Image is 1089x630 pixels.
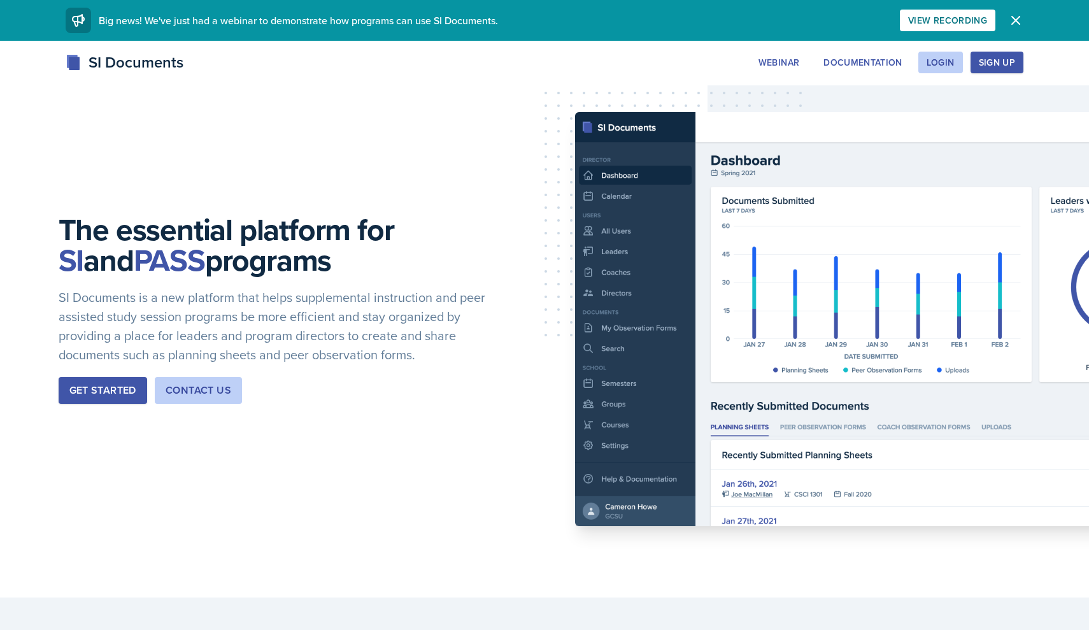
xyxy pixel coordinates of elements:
div: Login [927,57,955,68]
button: Documentation [815,52,911,73]
div: View Recording [908,15,987,25]
button: Get Started [59,377,147,404]
div: Contact Us [166,383,231,398]
button: Contact Us [155,377,242,404]
div: Get Started [69,383,136,398]
button: Login [918,52,963,73]
div: SI Documents [66,51,183,74]
button: Webinar [750,52,808,73]
div: Documentation [823,57,902,68]
span: Big news! We've just had a webinar to demonstrate how programs can use SI Documents. [99,13,498,27]
div: Sign Up [979,57,1015,68]
button: Sign Up [971,52,1023,73]
button: View Recording [900,10,995,31]
div: Webinar [758,57,799,68]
